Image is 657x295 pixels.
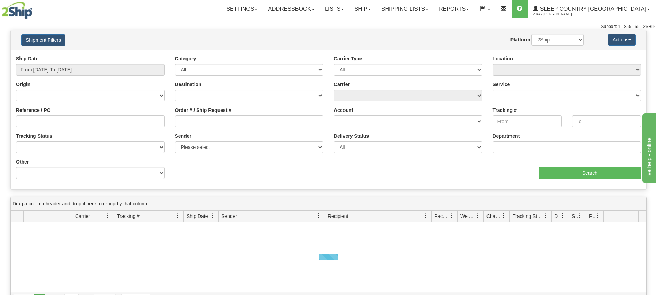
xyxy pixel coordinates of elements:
label: Carrier Type [334,55,362,62]
label: Other [16,158,29,165]
span: Delivery Status [554,213,560,220]
label: Tracking Status [16,133,52,139]
a: Lists [320,0,349,18]
div: grid grouping header [11,197,646,211]
label: Account [334,107,353,114]
a: Reports [434,0,474,18]
label: Destination [175,81,201,88]
label: Delivery Status [334,133,369,139]
span: Ship Date [187,213,208,220]
span: Shipment Issues [572,213,578,220]
label: Sender [175,133,191,139]
button: Shipment Filters [21,34,65,46]
input: Search [539,167,641,179]
a: Settings [221,0,263,18]
div: Support: 1 - 855 - 55 - 2SHIP [2,24,655,30]
label: Department [493,133,520,139]
span: Carrier [75,213,90,220]
div: live help - online [5,4,64,13]
a: Delivery Status filter column settings [557,210,569,222]
input: To [572,115,641,127]
label: Reference / PO [16,107,51,114]
span: Charge [486,213,501,220]
input: From [493,115,562,127]
a: Packages filter column settings [445,210,457,222]
span: Weight [460,213,475,220]
label: Order # / Ship Request # [175,107,232,114]
span: Sender [221,213,237,220]
a: Shipment Issues filter column settings [574,210,586,222]
label: Origin [16,81,30,88]
a: Ship [349,0,376,18]
label: Platform [510,36,530,43]
a: Tracking # filter column settings [172,210,183,222]
span: Recipient [328,213,348,220]
label: Location [493,55,513,62]
label: Service [493,81,510,88]
a: Sender filter column settings [313,210,325,222]
a: Weight filter column settings [472,210,483,222]
label: Ship Date [16,55,39,62]
span: 2044 / [PERSON_NAME] [533,11,585,18]
a: Shipping lists [376,0,434,18]
a: Pickup Status filter column settings [592,210,603,222]
a: Sleep Country [GEOGRAPHIC_DATA] 2044 / [PERSON_NAME] [528,0,655,18]
a: Carrier filter column settings [102,210,114,222]
a: Ship Date filter column settings [206,210,218,222]
a: Recipient filter column settings [419,210,431,222]
label: Carrier [334,81,350,88]
label: Tracking # [493,107,517,114]
img: logo2044.jpg [2,2,32,19]
iframe: chat widget [641,112,656,183]
a: Tracking Status filter column settings [539,210,551,222]
span: Packages [434,213,449,220]
span: Tracking Status [513,213,543,220]
label: Category [175,55,196,62]
span: Tracking # [117,213,140,220]
a: Charge filter column settings [498,210,509,222]
span: Sleep Country [GEOGRAPHIC_DATA] [538,6,646,12]
button: Actions [608,34,636,46]
a: Addressbook [263,0,320,18]
span: Pickup Status [589,213,595,220]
